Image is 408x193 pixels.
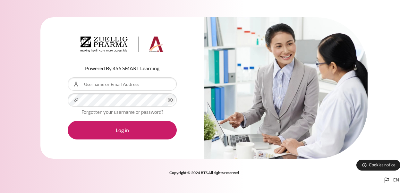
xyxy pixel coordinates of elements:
p: Powered By 456 SMART Learning [68,64,177,72]
input: Username or Email Address [68,77,177,91]
button: Cookies notice [356,160,400,171]
span: en [393,177,399,183]
a: Forgotten your username or password? [81,109,163,115]
img: Architeck [81,37,164,53]
strong: Copyright © 2024 BTS All rights reserved [169,170,239,175]
button: Log in [68,121,177,139]
span: Cookies notice [369,162,395,168]
a: Architeck [81,37,164,55]
button: Languages [380,174,402,187]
